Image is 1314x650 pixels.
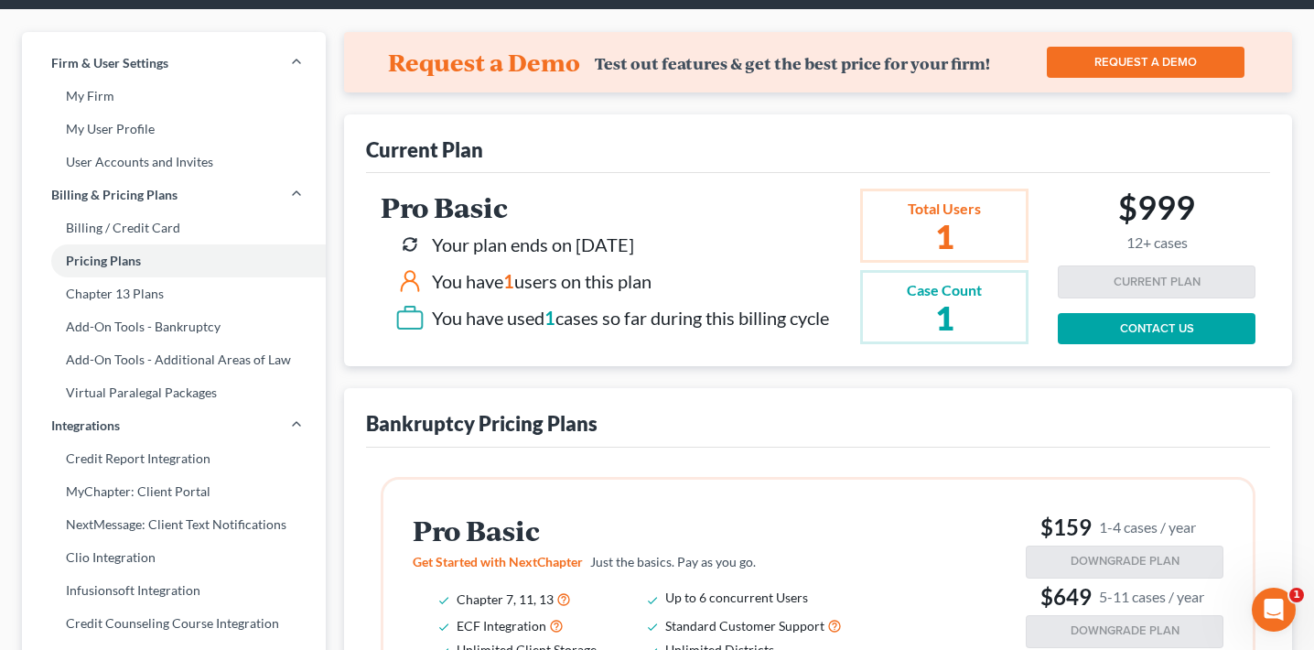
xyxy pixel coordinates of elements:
a: Credit Report Integration [22,442,326,475]
h3: $649 [1026,582,1223,612]
a: CONTACT US [1058,313,1255,344]
a: Billing / Credit Card [22,211,326,244]
a: My User Profile [22,113,326,146]
span: Firm & User Settings [51,54,168,72]
a: Pricing Plans [22,244,326,277]
h3: $159 [1026,513,1223,542]
button: CURRENT PLAN [1058,265,1255,298]
a: User Accounts and Invites [22,146,326,179]
a: Credit Counseling Course Integration [22,607,326,640]
span: 1 [1289,588,1304,602]
button: DOWNGRADE PLAN [1026,615,1223,648]
a: My Firm [22,80,326,113]
small: 1-4 cases / year [1099,517,1196,536]
a: Add-On Tools - Additional Areas of Law [22,343,326,376]
span: DOWNGRADE PLAN [1071,623,1179,638]
div: You have used cases so far during this billing cycle [432,305,829,331]
div: Current Plan [366,136,483,163]
a: Chapter 13 Plans [22,277,326,310]
span: Get Started with NextChapter [413,554,583,569]
h2: Pro Basic [381,192,829,222]
a: Integrations [22,409,326,442]
a: Virtual Paralegal Packages [22,376,326,409]
span: Chapter 7, 11, 13 [457,591,554,607]
span: DOWNGRADE PLAN [1071,554,1179,569]
h4: Request a Demo [388,48,580,77]
small: 12+ cases [1118,234,1195,252]
div: You have users on this plan [432,268,652,295]
div: Test out features & get the best price for your firm! [595,54,990,73]
span: Up to 6 concurrent Users [665,590,808,605]
a: REQUEST A DEMO [1047,47,1244,78]
span: Billing & Pricing Plans [51,186,178,204]
span: 1 [544,307,555,329]
a: Add-On Tools - Bankruptcy [22,310,326,343]
span: Standard Customer Support [665,618,824,634]
a: Clio Integration [22,541,326,574]
small: 5-11 cases / year [1099,587,1204,606]
a: Firm & User Settings [22,47,326,80]
span: Just the basics. Pay as you go. [590,554,756,569]
div: Case Count [907,280,982,301]
h2: Pro Basic [413,515,881,546]
a: Billing & Pricing Plans [22,179,326,211]
span: Integrations [51,417,120,435]
button: DOWNGRADE PLAN [1026,546,1223,579]
a: Infusionsoft Integration [22,574,326,607]
div: Total Users [907,199,982,220]
h2: 1 [907,220,982,253]
h2: $999 [1118,188,1195,251]
div: Bankruptcy Pricing Plans [366,410,598,437]
a: NextMessage: Client Text Notifications [22,508,326,541]
span: 1 [503,270,514,292]
div: Your plan ends on [DATE] [432,232,634,258]
span: ECF Integration [457,618,546,634]
iframe: Intercom live chat [1252,588,1296,632]
a: MyChapter: Client Portal [22,475,326,508]
h2: 1 [907,301,982,334]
